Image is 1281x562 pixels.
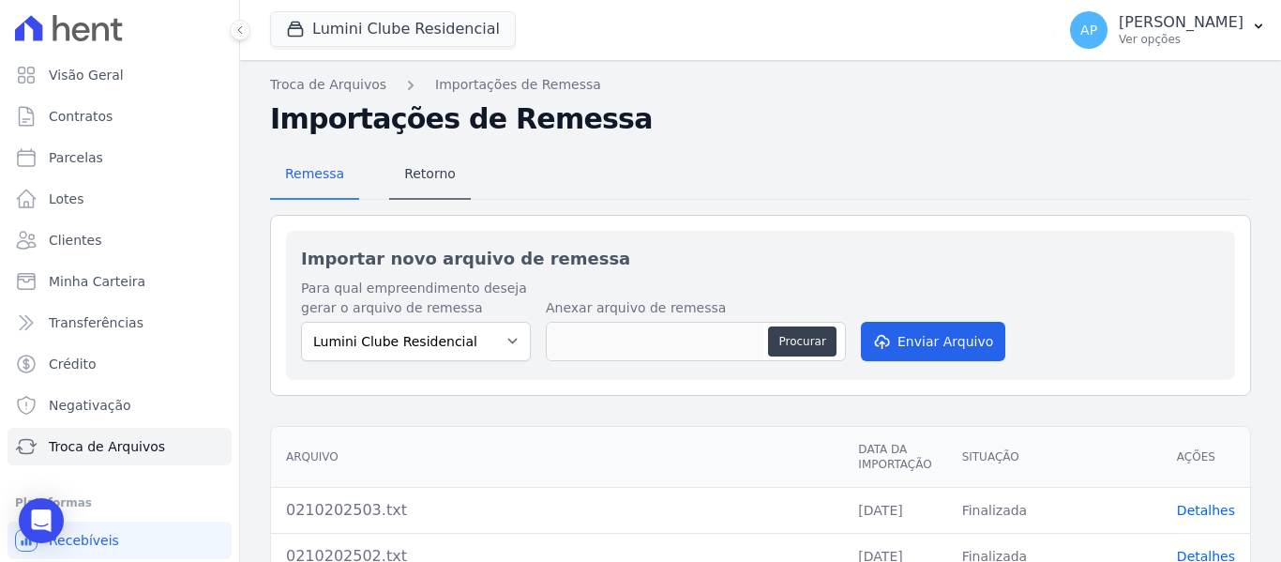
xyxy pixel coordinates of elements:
[270,151,471,200] nav: Tab selector
[49,107,113,126] span: Contratos
[49,531,119,550] span: Recebíveis
[8,263,232,300] a: Minha Carteira
[270,11,516,47] button: Lumini Clube Residencial
[8,304,232,342] a: Transferências
[270,102,1251,136] h2: Importações de Remessa
[8,180,232,218] a: Lotes
[1080,23,1097,37] span: AP
[49,437,165,456] span: Troca de Arquivos
[8,387,232,424] a: Negativação
[8,522,232,559] a: Recebíveis
[270,151,359,200] a: Remessa
[1055,4,1281,56] button: AP [PERSON_NAME] Ver opções
[49,231,101,250] span: Clientes
[393,155,467,192] span: Retorno
[8,221,232,259] a: Clientes
[1119,13,1243,32] p: [PERSON_NAME]
[49,190,84,208] span: Lotes
[546,298,846,318] label: Anexar arquivo de remessa
[8,345,232,383] a: Crédito
[270,75,1251,95] nav: Breadcrumb
[1162,427,1250,488] th: Ações
[8,139,232,176] a: Parcelas
[15,492,224,514] div: Plataformas
[301,279,531,318] label: Para qual empreendimento deseja gerar o arquivo de remessa
[271,427,843,488] th: Arquivo
[843,427,946,488] th: Data da Importação
[8,428,232,465] a: Troca de Arquivos
[435,75,601,95] a: Importações de Remessa
[768,327,836,357] button: Procurar
[49,396,131,415] span: Negativação
[49,148,103,167] span: Parcelas
[270,75,386,95] a: Troca de Arquivos
[843,487,946,533] td: [DATE]
[49,66,124,84] span: Visão Geral
[274,155,355,192] span: Remessa
[947,487,1162,533] td: Finalizada
[49,313,143,332] span: Transferências
[947,427,1162,488] th: Situação
[8,98,232,135] a: Contratos
[1119,32,1243,47] p: Ver opções
[301,246,1220,271] h2: Importar novo arquivo de remessa
[49,355,97,373] span: Crédito
[49,272,145,291] span: Minha Carteira
[286,499,828,522] div: 0210202503.txt
[389,151,471,200] a: Retorno
[1177,503,1235,518] a: Detalhes
[8,56,232,94] a: Visão Geral
[19,498,64,543] div: Open Intercom Messenger
[861,322,1005,361] button: Enviar Arquivo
